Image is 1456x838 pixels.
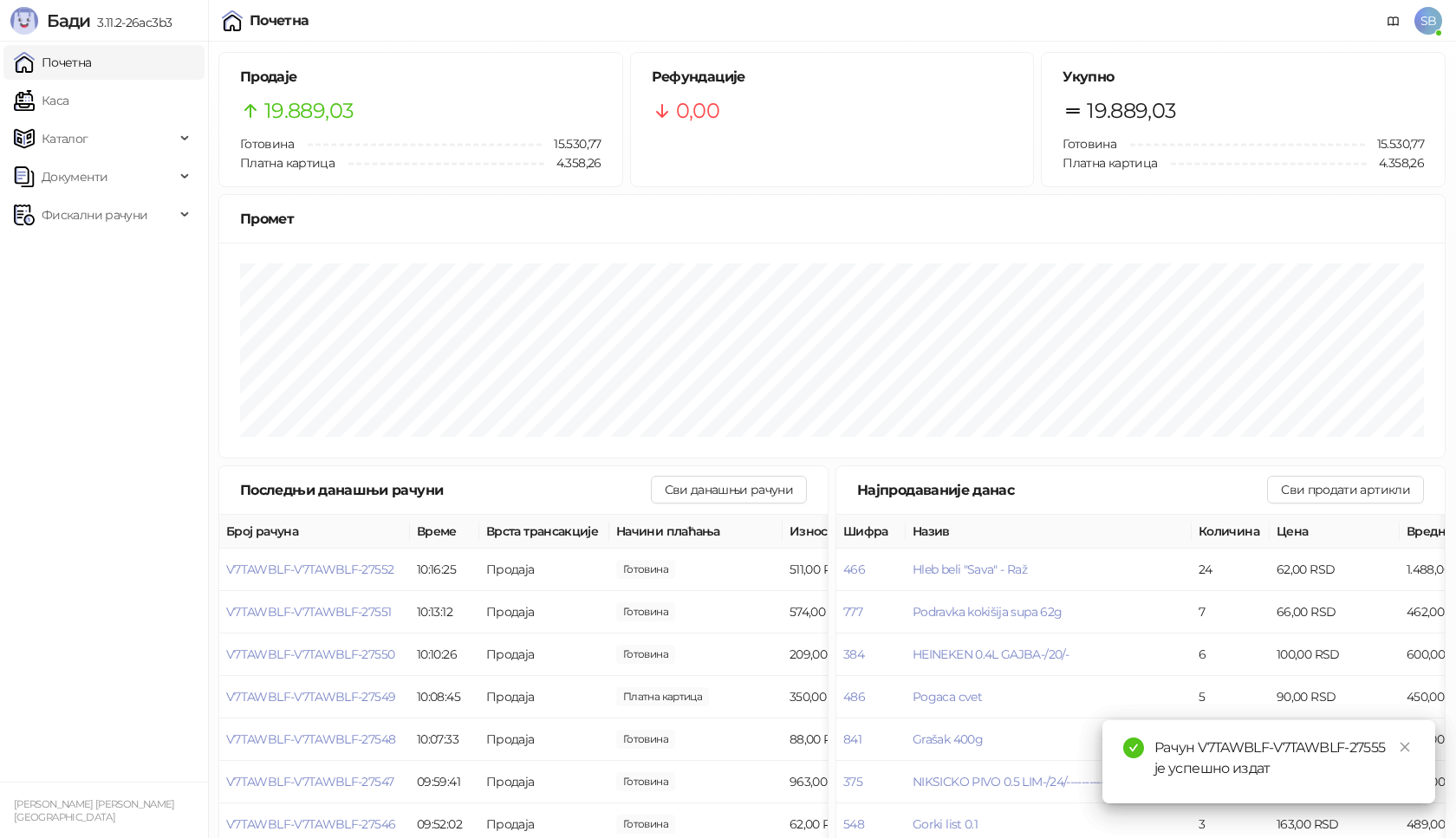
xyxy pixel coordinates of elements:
[1192,549,1270,591] td: 24
[479,676,609,718] td: Продаја
[42,121,88,156] span: Каталог
[783,633,913,676] td: 209,00 RSD
[783,515,913,549] th: Износ
[14,83,68,118] a: Каса
[226,774,393,789] span: V7TAWBLF-V7TAWBLF-27547
[676,94,719,127] span: 0,00
[479,549,609,591] td: Продаја
[10,7,38,35] img: Logo
[1192,515,1270,549] th: Количина
[264,94,354,127] span: 19.889,03
[410,761,479,803] td: 09:59:41
[542,134,601,153] span: 15.530,77
[1063,155,1157,171] span: Платна картица
[410,549,479,591] td: 10:16:25
[783,761,913,803] td: 963,00 RSD
[1154,737,1414,779] div: Рачун V7TAWBLF-V7TAWBLF-27555 је успешно издат
[250,14,309,28] div: Почетна
[240,136,294,152] span: Готовина
[1367,153,1424,172] span: 4.358,26
[1365,134,1424,153] span: 15.530,77
[913,689,982,705] button: Pogaca cvet
[843,731,861,747] button: 841
[226,646,394,662] button: V7TAWBLF-V7TAWBLF-27550
[913,562,1027,577] button: Hleb beli "Sava" - Raž
[836,515,906,549] th: Шифра
[479,633,609,676] td: Продаја
[410,718,479,761] td: 10:07:33
[913,646,1069,662] button: HEINEKEN 0.4L GAJBA-/20/-
[1270,549,1400,591] td: 62,00 RSD
[226,562,393,577] button: V7TAWBLF-V7TAWBLF-27552
[1192,633,1270,676] td: 6
[1063,67,1424,88] h5: Укупно
[226,604,391,620] button: V7TAWBLF-V7TAWBLF-27551
[1123,737,1144,758] span: check-circle
[42,159,107,194] span: Документи
[1380,7,1407,35] a: Документација
[1192,718,1270,761] td: 4
[479,718,609,761] td: Продаја
[544,153,601,172] span: 4.358,26
[843,562,865,577] button: 466
[843,604,862,620] button: 777
[616,815,675,834] span: 62,00
[616,602,675,621] span: 574,00
[616,645,675,664] span: 209,00
[479,761,609,803] td: Продаја
[783,591,913,633] td: 574,00 RSD
[609,515,783,549] th: Начини плаћања
[410,591,479,633] td: 10:13:12
[1395,737,1414,757] a: Close
[479,591,609,633] td: Продаја
[240,479,651,501] div: Последњи данашњи рачуни
[410,633,479,676] td: 10:10:26
[479,515,609,549] th: Врста трансакције
[616,687,709,706] span: 350,00
[913,774,1104,789] button: NIKSICKO PIVO 0.5 LIM-/24/----------
[616,730,675,749] span: 88,00
[219,515,410,549] th: Број рачуна
[410,515,479,549] th: Време
[783,549,913,591] td: 511,00 RSD
[240,155,335,171] span: Платна картица
[913,604,1062,620] button: Podravka kokišija supa 62g
[843,689,865,705] button: 486
[843,816,864,832] button: 548
[1063,136,1116,152] span: Готовина
[240,67,601,88] h5: Продаје
[1270,718,1400,761] td: 209,00 RSD
[1270,591,1400,633] td: 66,00 RSD
[843,774,862,789] button: 375
[410,676,479,718] td: 10:08:45
[1414,7,1442,35] span: SB
[913,816,978,832] button: Gorki list 0.1
[226,731,395,747] button: V7TAWBLF-V7TAWBLF-27548
[783,718,913,761] td: 88,00 RSD
[857,479,1267,501] div: Најпродаваније данас
[1399,741,1411,753] span: close
[616,772,675,791] span: 963,00
[1192,591,1270,633] td: 7
[913,731,983,747] button: Grašak 400g
[1270,515,1400,549] th: Цена
[14,798,175,823] small: [PERSON_NAME] [PERSON_NAME] [GEOGRAPHIC_DATA]
[652,67,1013,88] h5: Рефундације
[14,45,92,80] a: Почетна
[90,15,172,30] span: 3.11.2-26ac3b3
[783,676,913,718] td: 350,00 RSD
[843,646,864,662] button: 384
[226,689,395,705] button: V7TAWBLF-V7TAWBLF-27549
[1267,476,1424,503] button: Сви продати артикли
